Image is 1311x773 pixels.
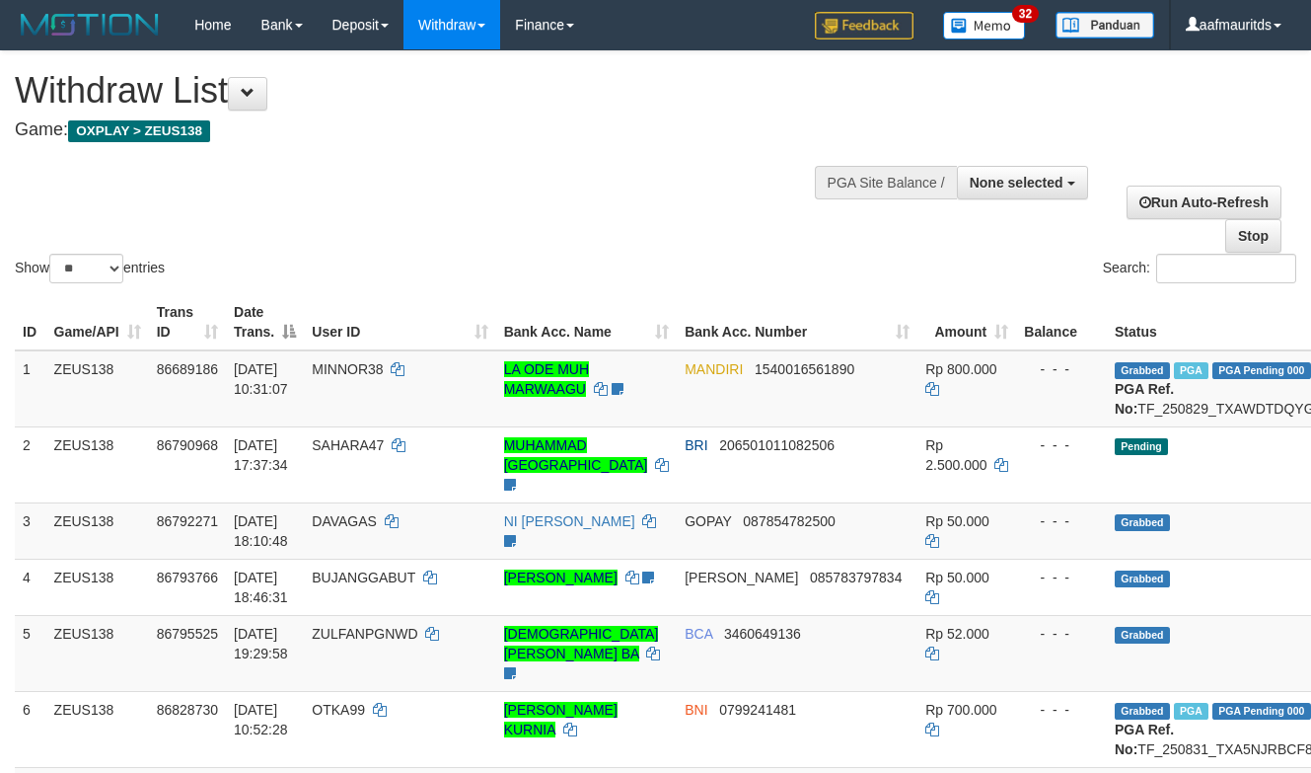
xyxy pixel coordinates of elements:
[15,691,46,767] td: 6
[15,10,165,39] img: MOTION_logo.png
[304,294,495,350] th: User ID: activate to sort column ascending
[815,166,957,199] div: PGA Site Balance /
[685,626,712,642] span: BCA
[312,513,377,529] span: DAVAGAS
[1024,511,1099,531] div: - - -
[504,437,648,473] a: MUHAMMAD [GEOGRAPHIC_DATA]
[724,626,801,642] span: Copy 3460649136 to clipboard
[815,12,913,39] img: Feedback.jpg
[234,570,288,605] span: [DATE] 18:46:31
[1024,700,1099,720] div: - - -
[925,513,989,529] span: Rp 50.000
[157,437,218,453] span: 86790968
[15,254,165,283] label: Show entries
[1056,12,1154,39] img: panduan.png
[685,361,743,377] span: MANDIRI
[1115,381,1174,417] b: PGA Ref. No:
[1103,254,1296,283] label: Search:
[157,626,218,642] span: 86795525
[925,570,989,585] span: Rp 50.000
[1012,5,1039,23] span: 32
[685,513,731,529] span: GOPAY
[234,361,288,397] span: [DATE] 10:31:07
[157,513,218,529] span: 86792271
[15,71,854,111] h1: Withdraw List
[504,570,618,585] a: [PERSON_NAME]
[234,626,288,661] span: [DATE] 19:29:58
[1174,362,1208,379] span: Marked by aafkaynarin
[15,350,46,427] td: 1
[504,626,659,661] a: [DEMOGRAPHIC_DATA][PERSON_NAME] BA
[46,350,149,427] td: ZEUS138
[719,702,796,718] span: Copy 0799241481 to clipboard
[1024,624,1099,644] div: - - -
[46,559,149,615] td: ZEUS138
[504,702,618,737] a: [PERSON_NAME] KURNIA
[1212,703,1311,720] span: PGA Pending
[1212,362,1311,379] span: PGA Pending
[46,691,149,767] td: ZEUS138
[1115,722,1174,757] b: PGA Ref. No:
[1127,186,1281,219] a: Run Auto-Refresh
[312,570,415,585] span: BUJANGGABUT
[312,437,384,453] span: SAHARA47
[957,166,1088,199] button: None selected
[234,437,288,473] span: [DATE] 17:37:34
[504,361,589,397] a: LA ODE MUH MARWAAGU
[925,437,986,473] span: Rp 2.500.000
[1115,514,1170,531] span: Grabbed
[755,361,854,377] span: Copy 1540016561890 to clipboard
[743,513,835,529] span: Copy 087854782500 to clipboard
[677,294,917,350] th: Bank Acc. Number: activate to sort column ascending
[15,294,46,350] th: ID
[1016,294,1107,350] th: Balance
[149,294,226,350] th: Trans ID: activate to sort column ascending
[157,361,218,377] span: 86689186
[234,513,288,549] span: [DATE] 18:10:48
[15,120,854,140] h4: Game:
[46,426,149,502] td: ZEUS138
[685,702,707,718] span: BNI
[15,615,46,691] td: 5
[312,702,365,718] span: OTKA99
[1174,703,1208,720] span: Marked by aafsreyleap
[1225,219,1281,253] a: Stop
[68,120,210,142] span: OXPLAY > ZEUS138
[1115,627,1170,644] span: Grabbed
[46,615,149,691] td: ZEUS138
[46,294,149,350] th: Game/API: activate to sort column ascending
[1024,359,1099,379] div: - - -
[1115,362,1170,379] span: Grabbed
[1024,435,1099,455] div: - - -
[685,437,707,453] span: BRI
[925,702,996,718] span: Rp 700.000
[46,502,149,559] td: ZEUS138
[1115,703,1170,720] span: Grabbed
[157,570,218,585] span: 86793766
[312,626,417,642] span: ZULFANPGNWD
[504,513,635,529] a: NI [PERSON_NAME]
[917,294,1016,350] th: Amount: activate to sort column ascending
[810,570,902,585] span: Copy 085783797834 to clipboard
[1115,438,1168,455] span: Pending
[970,175,1063,191] span: None selected
[925,626,989,642] span: Rp 52.000
[49,254,123,283] select: Showentries
[1115,571,1170,587] span: Grabbed
[226,294,304,350] th: Date Trans.: activate to sort column descending
[719,437,835,453] span: Copy 206501011082506 to clipboard
[925,361,996,377] span: Rp 800.000
[1024,568,1099,587] div: - - -
[685,570,798,585] span: [PERSON_NAME]
[15,426,46,502] td: 2
[496,294,678,350] th: Bank Acc. Name: activate to sort column ascending
[157,702,218,718] span: 86828730
[1156,254,1296,283] input: Search:
[15,502,46,559] td: 3
[234,702,288,737] span: [DATE] 10:52:28
[312,361,383,377] span: MINNOR38
[943,12,1026,39] img: Button%20Memo.svg
[15,559,46,615] td: 4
